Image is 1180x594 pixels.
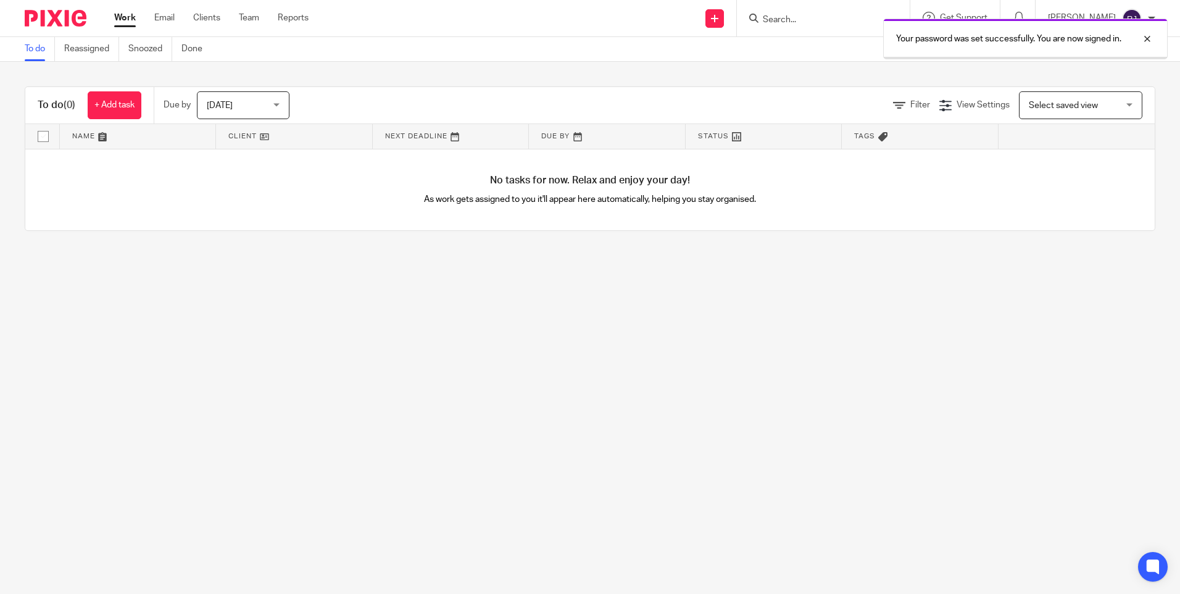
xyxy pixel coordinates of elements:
a: Reassigned [64,37,119,61]
span: [DATE] [207,101,233,110]
img: Pixie [25,10,86,27]
h4: No tasks for now. Relax and enjoy your day! [25,174,1155,187]
img: svg%3E [1122,9,1142,28]
a: Work [114,12,136,24]
a: To do [25,37,55,61]
span: Select saved view [1029,101,1098,110]
p: As work gets assigned to you it'll appear here automatically, helping you stay organised. [308,193,873,206]
a: Done [181,37,212,61]
a: Team [239,12,259,24]
p: Due by [164,99,191,111]
a: Snoozed [128,37,172,61]
span: Filter [910,101,930,109]
span: View Settings [957,101,1010,109]
a: + Add task [88,91,141,119]
span: Tags [854,133,875,140]
p: Your password was set successfully. You are now signed in. [896,33,1121,45]
h1: To do [38,99,75,112]
span: (0) [64,100,75,110]
a: Clients [193,12,220,24]
a: Email [154,12,175,24]
a: Reports [278,12,309,24]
